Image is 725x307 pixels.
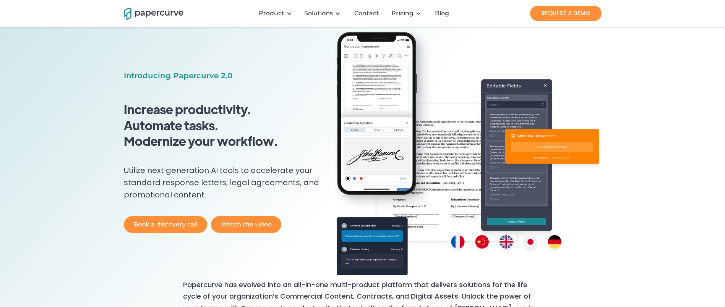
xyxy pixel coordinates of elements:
[304,10,333,17] div: Solutions
[124,69,331,86] p: Introducing Papercurve 2.0
[124,117,215,133] strong: Automate tasks
[124,101,331,149] h1: . .
[331,27,602,275] img: A screen shot of a user adding a reviewer for a given document.
[429,10,457,17] a: Blog
[124,101,251,117] strong: Increase productivity.
[124,6,174,20] a: home
[354,10,379,17] div: Contact
[124,164,331,205] p: Utilize next generation AI tools to accelerate your standard response letters, legal agreements, ...
[124,133,274,149] strong: Modernize your workflow
[254,2,300,25] div: Product
[391,10,414,17] a: Pricing
[221,220,272,229] div: Watch the video
[387,2,429,25] div: Pricing
[348,10,387,17] a: Contact
[435,10,449,17] div: Blog
[211,208,331,233] a: open lightbox
[259,10,284,17] div: Product
[133,220,198,229] div: Book a discovery call
[300,2,348,25] div: Solutions
[124,216,207,233] a: Book a discovery call
[530,6,602,21] a: REQUEST A DEMO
